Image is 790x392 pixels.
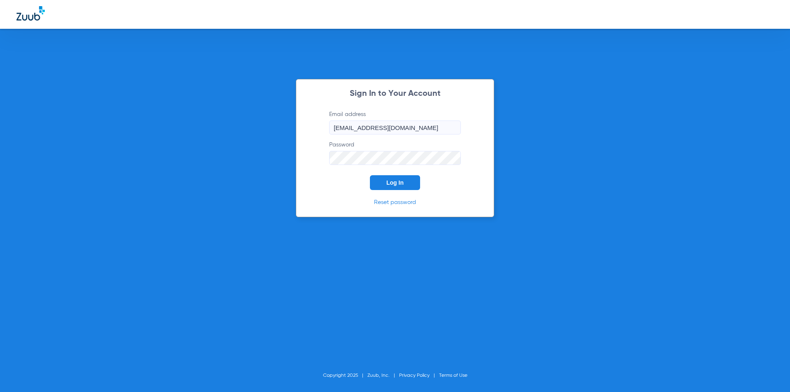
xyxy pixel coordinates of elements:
[386,179,404,186] span: Log In
[329,151,461,165] input: Password
[329,121,461,135] input: Email address
[329,110,461,135] label: Email address
[439,373,467,378] a: Terms of Use
[374,199,416,205] a: Reset password
[16,6,45,21] img: Zuub Logo
[370,175,420,190] button: Log In
[367,371,399,380] li: Zuub, Inc.
[329,141,461,165] label: Password
[323,371,367,380] li: Copyright 2025
[317,90,473,98] h2: Sign In to Your Account
[399,373,430,378] a: Privacy Policy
